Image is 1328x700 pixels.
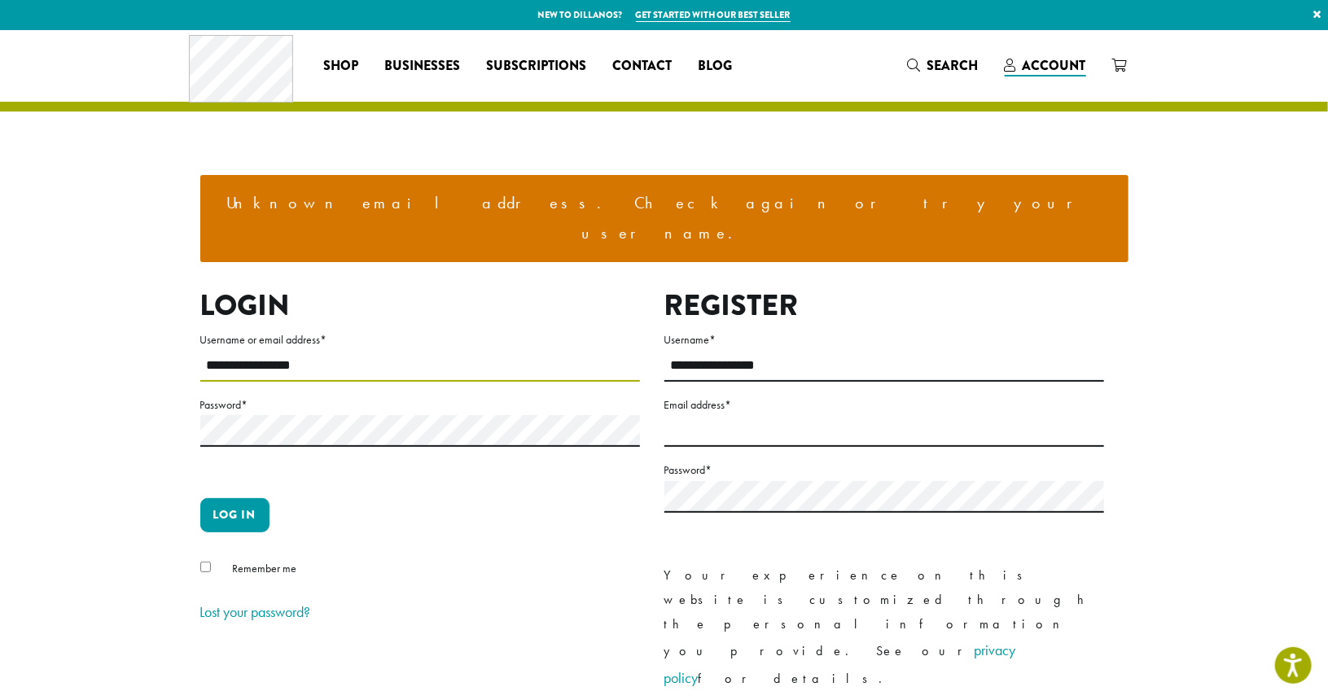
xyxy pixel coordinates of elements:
[213,188,1115,249] li: Unknown email address. Check again or try your username.
[200,602,311,621] a: Lost your password?
[200,395,640,415] label: Password
[664,395,1104,415] label: Email address
[1023,56,1086,75] span: Account
[664,563,1104,692] p: Your experience on this website is customized through the personal information you provide. See o...
[664,641,1016,687] a: privacy policy
[310,53,371,79] a: Shop
[200,288,640,323] h2: Login
[927,56,979,75] span: Search
[664,330,1104,350] label: Username
[384,56,460,77] span: Businesses
[200,498,270,532] button: Log in
[664,460,1104,480] label: Password
[664,288,1104,323] h2: Register
[486,56,586,77] span: Subscriptions
[895,52,992,79] a: Search
[636,8,791,22] a: Get started with our best seller
[323,56,358,77] span: Shop
[612,56,672,77] span: Contact
[200,330,640,350] label: Username or email address
[233,561,297,575] span: Remember me
[698,56,732,77] span: Blog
